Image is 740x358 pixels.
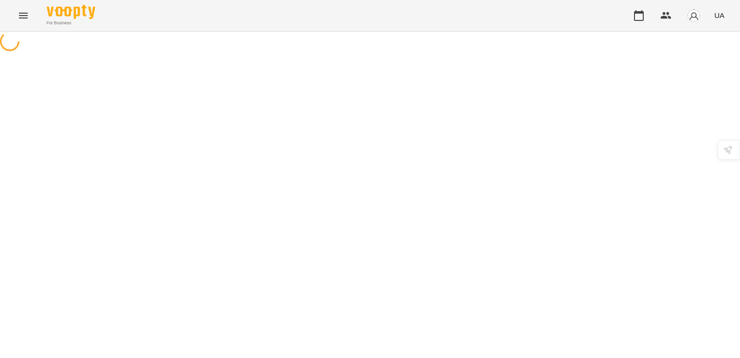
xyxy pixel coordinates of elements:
[47,5,95,19] img: Voopty Logo
[687,9,701,22] img: avatar_s.png
[710,6,728,24] button: UA
[714,10,724,20] span: UA
[47,20,95,26] span: For Business
[12,4,35,27] button: Menu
